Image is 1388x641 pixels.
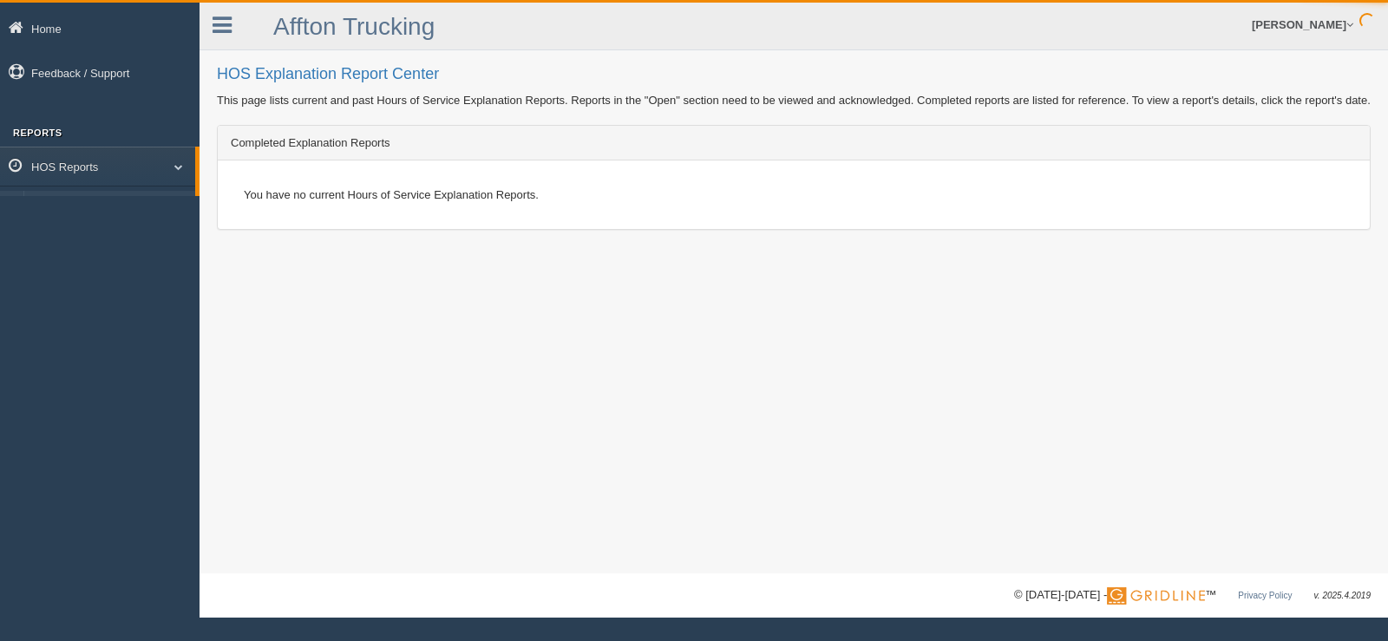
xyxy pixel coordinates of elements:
a: Privacy Policy [1238,591,1292,600]
div: You have no current Hours of Service Explanation Reports. [231,173,1357,216]
a: Affton Trucking [273,13,435,40]
img: Gridline [1107,587,1205,605]
div: Completed Explanation Reports [218,126,1370,160]
span: v. 2025.4.2019 [1314,591,1371,600]
a: HOS Explanation Report Center [31,191,195,222]
div: © [DATE]-[DATE] - ™ [1014,586,1371,605]
h2: HOS Explanation Report Center [217,66,1371,83]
